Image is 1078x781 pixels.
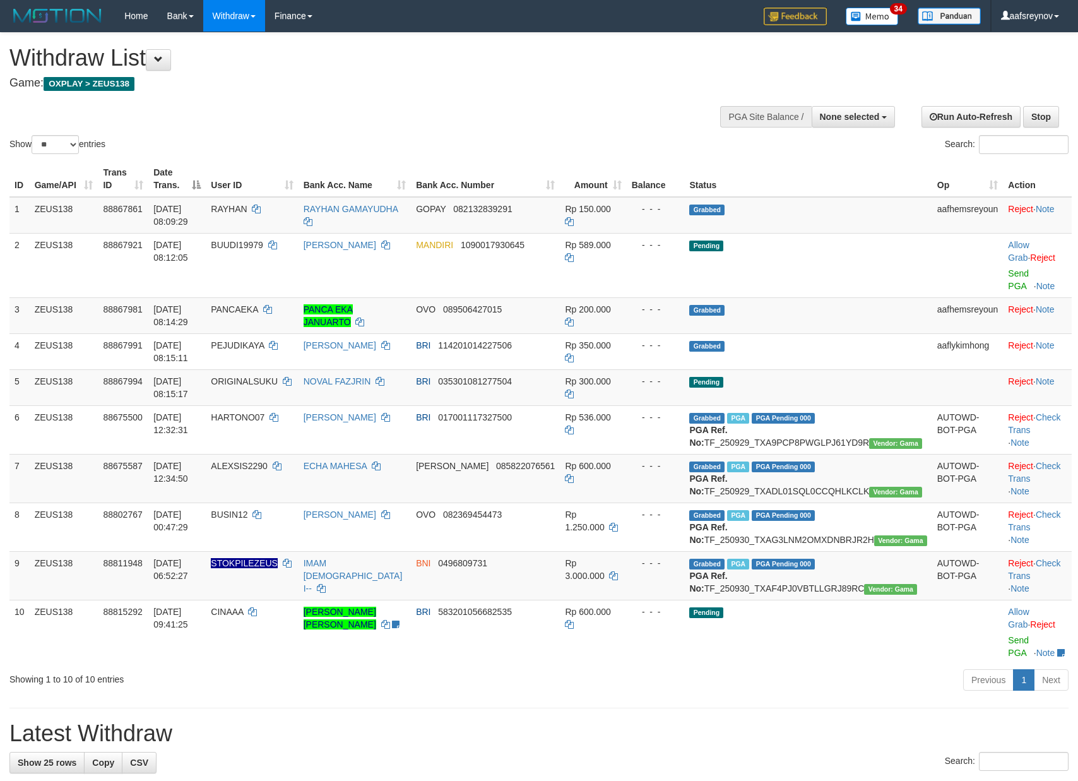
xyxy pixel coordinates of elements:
[689,341,725,352] span: Grabbed
[1003,454,1072,503] td: · ·
[30,551,98,600] td: ZEUS138
[1030,253,1055,263] a: Reject
[416,204,446,214] span: GOPAY
[453,204,512,214] span: Copy 082132839291 to clipboard
[153,204,188,227] span: [DATE] 08:09:29
[103,510,142,520] span: 88802767
[632,339,680,352] div: - - -
[1003,369,1072,405] td: ·
[153,412,188,435] span: [DATE] 12:32:31
[632,460,680,472] div: - - -
[211,376,278,386] span: ORIGINALSUKU
[1010,486,1029,496] a: Note
[211,204,247,214] span: RAYHAN
[1010,583,1029,593] a: Note
[98,161,148,197] th: Trans ID: activate to sort column ascending
[438,340,512,350] span: Copy 114201014227506 to clipboard
[30,333,98,369] td: ZEUS138
[1003,297,1072,333] td: ·
[1003,551,1072,600] td: · ·
[30,161,98,197] th: Game/API: activate to sort column ascending
[416,510,435,520] span: OVO
[689,559,725,569] span: Grabbed
[632,239,680,251] div: - - -
[627,161,685,197] th: Balance
[30,369,98,405] td: ZEUS138
[304,607,376,629] a: [PERSON_NAME] [PERSON_NAME]
[1003,405,1072,454] td: · ·
[689,462,725,472] span: Grabbed
[30,233,98,297] td: ZEUS138
[689,522,727,545] b: PGA Ref. No:
[9,333,30,369] td: 4
[846,8,899,25] img: Button%20Memo.svg
[565,376,610,386] span: Rp 300.000
[689,241,723,251] span: Pending
[1008,376,1033,386] a: Reject
[869,487,922,498] span: Vendor URL: https://trx31.1velocity.biz
[1010,438,1029,448] a: Note
[9,197,30,234] td: 1
[979,135,1069,154] input: Search:
[632,411,680,424] div: - - -
[689,205,725,215] span: Grabbed
[103,240,142,250] span: 88867921
[727,510,749,521] span: Marked by aafsreyleap
[9,551,30,600] td: 9
[304,340,376,350] a: [PERSON_NAME]
[1008,558,1060,581] a: Check Trans
[30,297,98,333] td: ZEUS138
[890,3,907,15] span: 34
[443,304,502,314] span: Copy 089506427015 to clipboard
[153,240,188,263] span: [DATE] 08:12:05
[211,510,247,520] span: BUSIN12
[9,752,85,773] a: Show 25 rows
[206,161,298,197] th: User ID: activate to sort column ascending
[752,413,815,424] span: PGA Pending
[103,607,142,617] span: 88815292
[1030,619,1055,629] a: Reject
[689,425,727,448] b: PGA Ref. No:
[9,369,30,405] td: 5
[632,557,680,569] div: - - -
[874,535,927,546] span: Vendor URL: https://trx31.1velocity.biz
[103,461,142,471] span: 88675587
[684,503,932,551] td: TF_250930_TXAG3LNM2OMXDNBRJR2H
[9,77,706,90] h4: Game:
[864,584,917,595] span: Vendor URL: https://trx31.1velocity.biz
[565,607,610,617] span: Rp 600.000
[632,508,680,521] div: - - -
[1008,607,1030,629] span: ·
[565,461,610,471] span: Rp 600.000
[30,405,98,454] td: ZEUS138
[153,376,188,399] span: [DATE] 08:15:17
[1008,510,1060,532] a: Check Trans
[304,304,353,327] a: PANCA EKA JANUARTO
[752,510,815,521] span: PGA Pending
[932,333,1004,369] td: aaflykimhong
[932,197,1004,234] td: aafhemsreyoun
[1008,558,1033,568] a: Reject
[1008,412,1060,435] a: Check Trans
[18,758,76,768] span: Show 25 rows
[103,376,142,386] span: 88867994
[153,304,188,327] span: [DATE] 08:14:29
[103,304,142,314] span: 88867981
[496,461,555,471] span: Copy 085822076561 to clipboard
[30,600,98,664] td: ZEUS138
[299,161,411,197] th: Bank Acc. Name: activate to sort column ascending
[438,558,487,568] span: Copy 0496809731 to clipboard
[416,376,430,386] span: BRI
[438,376,512,386] span: Copy 035301081277504 to clipboard
[1008,304,1033,314] a: Reject
[1010,535,1029,545] a: Note
[211,412,264,422] span: HARTONO07
[689,413,725,424] span: Grabbed
[443,510,502,520] span: Copy 082369454473 to clipboard
[932,297,1004,333] td: aafhemsreyoun
[932,454,1004,503] td: AUTOWD-BOT-PGA
[438,412,512,422] span: Copy 017001117327500 to clipboard
[1003,503,1072,551] td: · ·
[979,752,1069,771] input: Search:
[1008,635,1029,658] a: Send PGA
